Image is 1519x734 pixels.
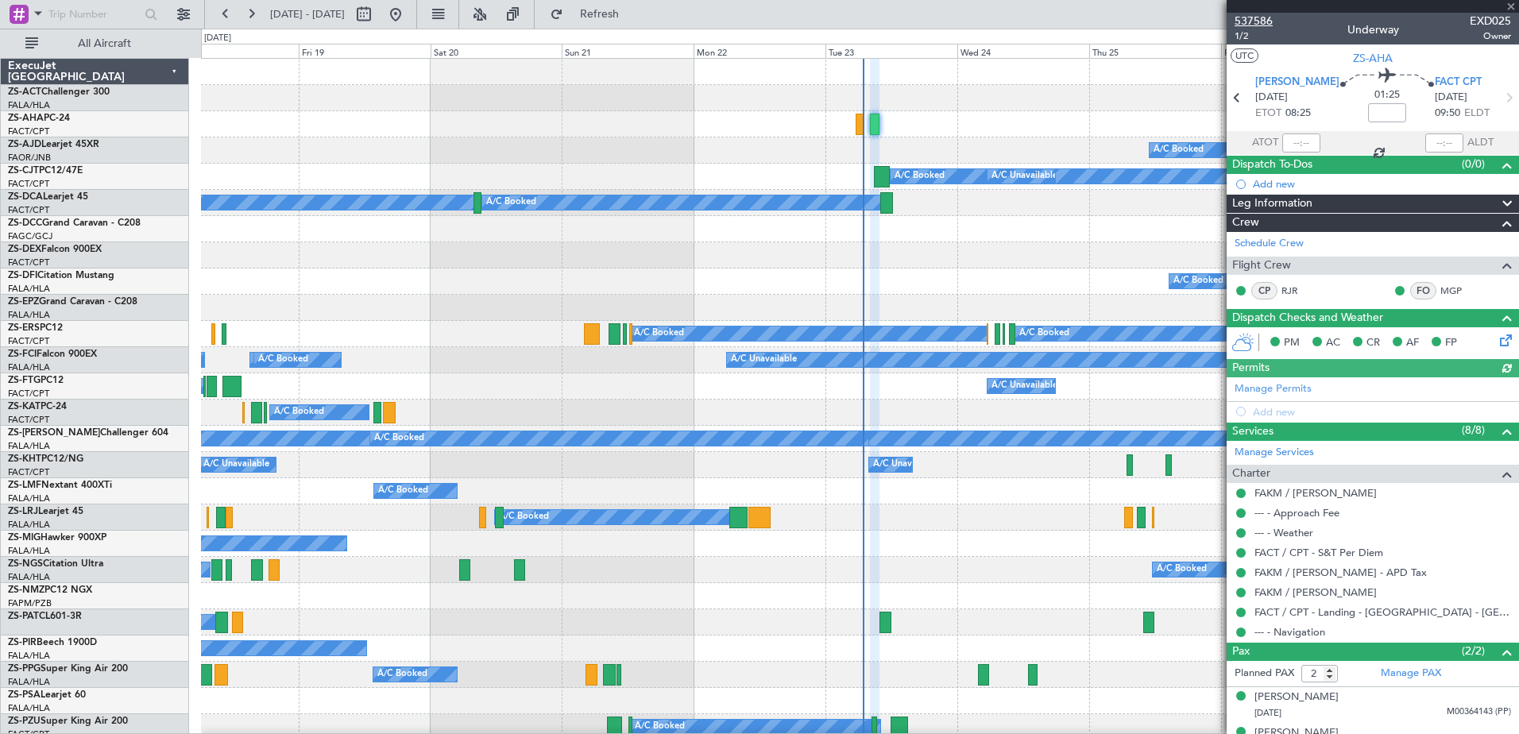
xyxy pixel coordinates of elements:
[8,428,168,438] a: ZS-[PERSON_NAME]Challenger 604
[8,638,97,647] a: ZS-PIRBeech 1900D
[377,663,427,686] div: A/C Booked
[1232,309,1383,327] span: Dispatch Checks and Weather
[8,152,51,164] a: FAOR/JNB
[8,323,63,333] a: ZS-ERSPC12
[17,31,172,56] button: All Aircraft
[1366,335,1380,351] span: CR
[378,479,428,503] div: A/C Booked
[8,257,49,268] a: FACT/CPT
[8,309,50,321] a: FALA/HLA
[991,164,1057,188] div: A/C Unavailable
[8,519,50,531] a: FALA/HLA
[1462,643,1485,659] span: (2/2)
[8,114,44,123] span: ZS-AHA
[8,597,52,609] a: FAPM/PZB
[562,44,694,58] div: Sun 21
[1254,585,1377,599] a: FAKM / [PERSON_NAME]
[8,481,112,490] a: ZS-LMFNextant 400XTi
[8,585,44,595] span: ZS-NMZ
[8,283,50,295] a: FALA/HLA
[486,191,536,214] div: A/C Booked
[8,650,50,662] a: FALA/HLA
[8,204,49,216] a: FACT/CPT
[8,87,41,97] span: ZS-ACT
[8,717,128,726] a: ZS-PZUSuper King Air 200
[1464,106,1490,122] span: ELDT
[48,2,140,26] input: Trip Number
[8,533,106,543] a: ZS-MIGHawker 900XP
[1254,486,1377,500] a: FAKM / [PERSON_NAME]
[1254,605,1511,619] a: FACT / CPT - Landing - [GEOGRAPHIC_DATA] - [GEOGRAPHIC_DATA] International FACT / CPT
[1281,284,1317,298] a: RJR
[167,44,299,58] div: Thu 18
[825,44,957,58] div: Tue 23
[8,192,43,202] span: ZS-DCA
[1470,29,1511,43] span: Owner
[1255,90,1288,106] span: [DATE]
[270,7,345,21] span: [DATE] - [DATE]
[8,140,41,149] span: ZS-AJD
[1232,465,1270,483] span: Charter
[8,414,49,426] a: FACT/CPT
[8,612,39,621] span: ZS-PAT
[204,32,231,45] div: [DATE]
[8,297,39,307] span: ZS-EPZ
[8,533,41,543] span: ZS-MIG
[1254,707,1281,719] span: [DATE]
[1232,257,1291,275] span: Flight Crew
[8,166,39,176] span: ZS-CJT
[1154,138,1204,162] div: A/C Booked
[8,428,100,438] span: ZS-[PERSON_NAME]
[41,38,168,49] span: All Aircraft
[8,454,41,464] span: ZS-KHT
[8,218,141,228] a: ZS-DCCGrand Caravan - C208
[1232,195,1312,213] span: Leg Information
[1410,282,1436,299] div: FO
[8,87,110,97] a: ZS-ACTChallenger 300
[8,245,102,254] a: ZS-DEXFalcon 900EX
[8,140,99,149] a: ZS-AJDLearjet 45XR
[8,466,49,478] a: FACT/CPT
[1285,106,1311,122] span: 08:25
[1235,13,1273,29] span: 537586
[1462,422,1485,438] span: (8/8)
[8,612,82,621] a: ZS-PATCL601-3R
[8,402,41,411] span: ZS-KAT
[8,192,88,202] a: ZS-DCALearjet 45
[1326,335,1340,351] span: AC
[8,440,50,452] a: FALA/HLA
[1232,214,1259,232] span: Crew
[1254,566,1427,579] a: FAKM / [PERSON_NAME] - APD Tax
[8,335,49,347] a: FACT/CPT
[374,427,424,450] div: A/C Booked
[8,717,41,726] span: ZS-PZU
[8,350,37,359] span: ZS-FCI
[1252,135,1278,151] span: ATOT
[8,664,128,674] a: ZS-PPGSuper King Air 200
[8,166,83,176] a: ZS-CJTPC12/47E
[543,2,638,27] button: Refresh
[8,638,37,647] span: ZS-PIR
[8,376,41,385] span: ZS-FTG
[1255,106,1281,122] span: ETOT
[1235,445,1314,461] a: Manage Services
[1255,75,1339,91] span: [PERSON_NAME]
[8,571,50,583] a: FALA/HLA
[431,44,562,58] div: Sat 20
[8,676,50,688] a: FALA/HLA
[873,453,939,477] div: A/C Unavailable
[203,453,269,477] div: A/C Unavailable
[1173,269,1223,293] div: A/C Booked
[8,702,50,714] a: FALA/HLA
[8,507,38,516] span: ZS-LRJ
[499,505,549,529] div: A/C Booked
[1254,546,1383,559] a: FACT / CPT - S&T Per Diem
[274,400,324,424] div: A/C Booked
[1447,705,1511,719] span: M00364143 (PP)
[1251,282,1277,299] div: CP
[566,9,633,20] span: Refresh
[8,361,50,373] a: FALA/HLA
[1462,156,1485,172] span: (0/0)
[1381,666,1441,682] a: Manage PAX
[895,164,945,188] div: A/C Booked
